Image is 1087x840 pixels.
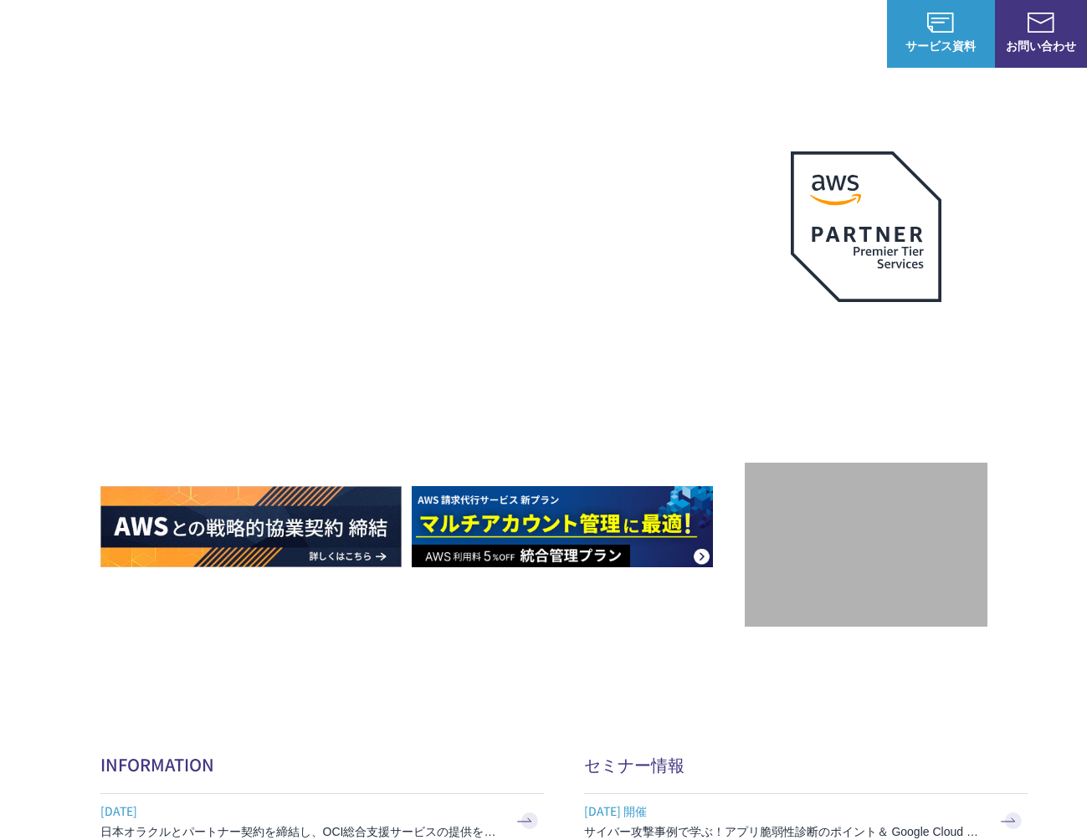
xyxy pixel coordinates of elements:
img: AWS総合支援サービス C-Chorus サービス資料 [927,13,954,33]
h2: INFORMATION [100,752,544,776]
img: AWSプレミアティアサービスパートナー [791,151,941,302]
span: [DATE] [100,798,502,823]
img: AWS請求代行サービス 統合管理プラン [412,486,713,567]
h1: AWS ジャーニーの 成功を実現 [100,275,745,436]
p: AWSの導入からコスト削減、 構成・運用の最適化からデータ活用まで 規模や業種業態を問わない マネージドサービスで [100,185,745,259]
p: 強み [308,25,348,43]
img: お問い合わせ [1028,13,1054,33]
h2: セミナー情報 [584,752,1028,776]
a: ログイン [823,25,870,43]
span: NHN テコラス AWS総合支援サービス [180,8,290,60]
p: 業種別ソリューション [479,25,613,43]
span: サービス資料 [887,37,995,54]
p: 最上位プレミアティア サービスパートナー [771,322,961,387]
img: AWSとの戦略的協業契約 締結 [100,486,402,567]
p: サービス [382,25,445,43]
h3: 日本オラクルとパートナー契約を締結し、OCI総合支援サービスの提供を開始 [100,823,502,840]
a: 導入事例 [646,25,693,43]
a: AWS総合支援サービス C-Chorus NHN テコラスAWS総合支援サービス [25,8,291,60]
p: ナレッジ [726,25,790,43]
span: [DATE] 開催 [584,798,986,823]
h3: サイバー攻撃事例で学ぶ！アプリ脆弱性診断のポイント＆ Google Cloud セキュリティ対策 [584,823,986,840]
img: 契約件数 [778,488,954,610]
em: AWS [847,322,884,346]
